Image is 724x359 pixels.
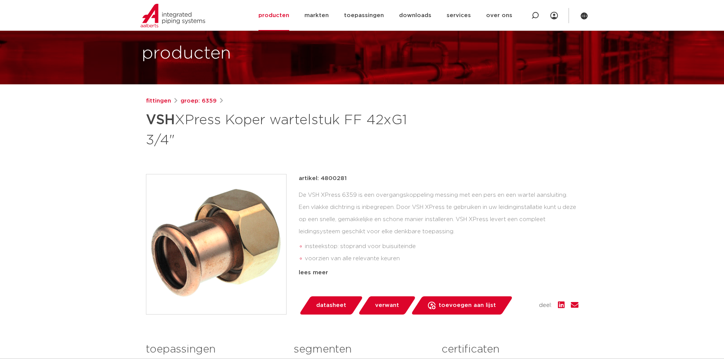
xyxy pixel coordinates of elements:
[299,174,347,183] p: artikel: 4800281
[439,299,496,312] span: toevoegen aan lijst
[305,265,578,277] li: Leak Before Pressed-functie
[299,268,578,277] div: lees meer
[442,342,578,357] h3: certificaten
[146,109,431,150] h1: XPress Koper wartelstuk FF 42xG1 3/4"
[299,189,578,265] div: De VSH XPress 6359 is een overgangskoppeling messing met een pers en een wartel aansluiting. Een ...
[142,41,231,66] h1: producten
[305,253,578,265] li: voorzien van alle relevante keuren
[146,342,282,357] h3: toepassingen
[358,296,416,315] a: verwant
[299,296,363,315] a: datasheet
[146,96,171,106] a: fittingen
[294,342,430,357] h3: segmenten
[539,301,552,310] span: deel:
[305,240,578,253] li: insteekstop: stoprand voor buisuiteinde
[146,174,286,314] img: Product Image for VSH XPress Koper wartelstuk FF 42xG1 3/4"
[375,299,399,312] span: verwant
[181,96,217,106] a: groep: 6359
[146,113,175,127] strong: VSH
[316,299,346,312] span: datasheet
